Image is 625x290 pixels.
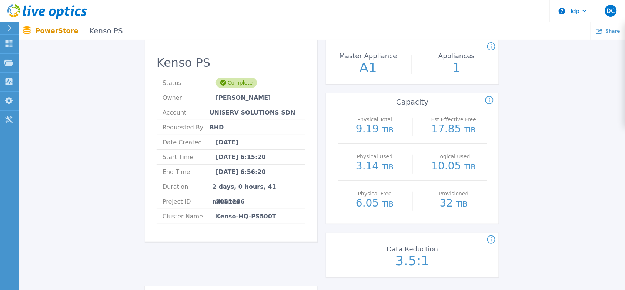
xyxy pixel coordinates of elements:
[36,27,123,35] p: PowerStore
[216,209,276,224] span: Kenso-HQ-PS500T
[422,154,485,159] p: Logical Used
[465,162,476,171] span: TiB
[213,179,300,194] span: 2 days, 0 hours, 41 minutes
[84,27,123,35] span: Kenso PS
[421,124,487,135] p: 17.85
[163,135,216,149] span: Date Created
[163,194,216,209] span: Project ID
[344,191,406,196] p: Physical Free
[210,105,300,120] span: UNISERV SOLUTIONS SDN BHD
[373,246,452,253] p: Data Reduction
[216,135,238,149] span: [DATE]
[422,191,485,196] p: Provisioned
[344,154,406,159] p: Physical Used
[421,161,487,172] p: 10.05
[456,200,468,208] span: TiB
[371,254,454,267] p: 3.5:1
[465,125,476,134] span: TiB
[342,161,408,172] p: 3.14
[216,194,245,209] span: 3051286
[382,200,394,208] span: TiB
[421,198,487,209] p: 32
[163,105,210,120] span: Account
[342,124,408,135] p: 9.19
[382,162,394,171] span: TiB
[329,53,408,59] p: Master Appliance
[342,198,408,209] p: 6.05
[216,78,257,88] div: Complete
[163,120,216,135] span: Requested By
[163,76,216,90] span: Status
[327,61,410,75] p: A1
[163,150,216,164] span: Start Time
[157,56,305,70] h2: Kenso PS
[216,150,266,164] span: [DATE] 6:15:20
[417,53,496,59] p: Appliances
[382,125,394,134] span: TiB
[216,90,271,105] span: [PERSON_NAME]
[163,179,213,194] span: Duration
[415,61,498,75] p: 1
[344,117,406,122] p: Physical Total
[216,165,266,179] span: [DATE] 6:56:20
[606,29,620,33] span: Share
[163,165,216,179] span: End Time
[163,209,216,224] span: Cluster Name
[606,8,615,14] span: DC
[163,90,216,105] span: Owner
[422,117,485,122] p: Est.Effective Free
